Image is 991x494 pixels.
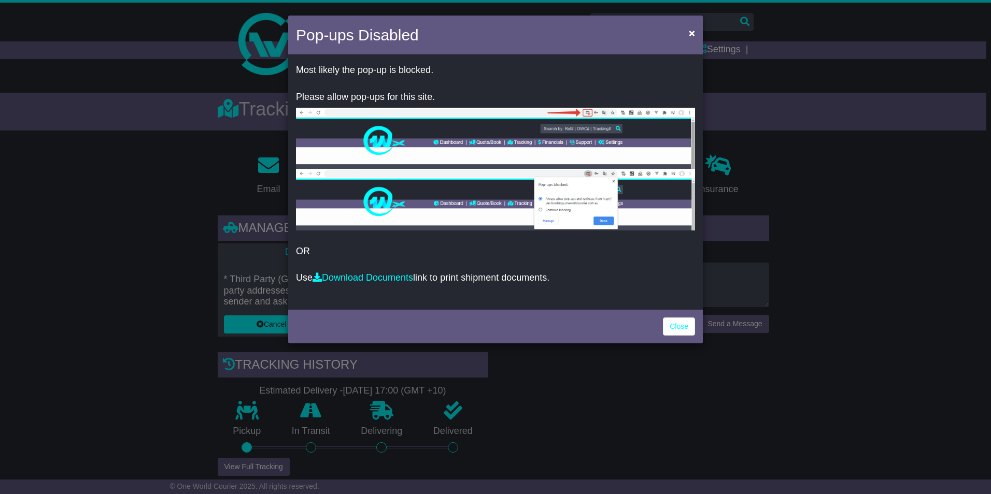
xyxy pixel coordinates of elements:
[296,169,695,230] img: allow-popup-2.png
[296,92,695,103] p: Please allow pop-ups for this site.
[296,23,419,47] h4: Pop-ups Disabled
[296,65,695,76] p: Most likely the pop-up is blocked.
[288,57,703,307] div: OR
[313,272,413,283] a: Download Documents
[684,22,700,43] button: Close
[663,317,695,336] a: Close
[296,108,695,169] img: allow-popup-1.png
[296,272,695,284] p: Use link to print shipment documents.
[689,27,695,39] span: ×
